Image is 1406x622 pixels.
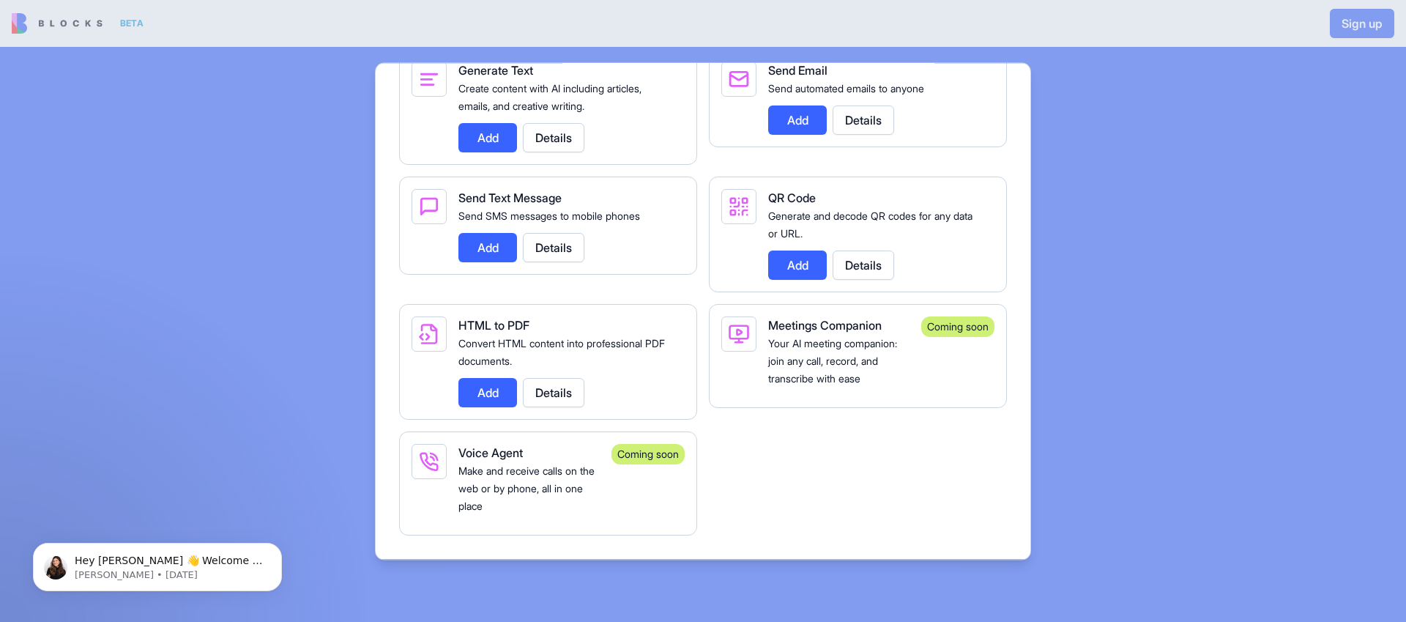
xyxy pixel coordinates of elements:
[458,190,562,205] span: Send Text Message
[458,233,517,262] button: Add
[11,512,304,615] iframe: Intercom notifications message
[833,251,894,280] button: Details
[768,63,827,78] span: Send Email
[768,105,827,135] button: Add
[921,316,994,337] div: Coming soon
[768,318,882,333] span: Meetings Companion
[458,445,523,460] span: Voice Agent
[458,337,665,367] span: Convert HTML content into professional PDF documents.
[768,251,827,280] button: Add
[458,63,533,78] span: Generate Text
[458,123,517,152] button: Add
[458,82,641,112] span: Create content with AI including articles, emails, and creative writing.
[458,464,595,512] span: Make and receive calls on the web or by phone, all in one place
[768,337,897,385] span: Your AI meeting companion: join any call, record, and transcribe with ease
[768,190,816,205] span: QR Code
[768,82,924,95] span: Send automated emails to anyone
[458,378,517,407] button: Add
[458,318,529,333] span: HTML to PDF
[523,233,584,262] button: Details
[768,210,972,240] span: Generate and decode QR codes for any data or URL.
[523,378,584,407] button: Details
[833,105,894,135] button: Details
[611,444,685,464] div: Coming soon
[523,123,584,152] button: Details
[458,210,640,222] span: Send SMS messages to mobile phones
